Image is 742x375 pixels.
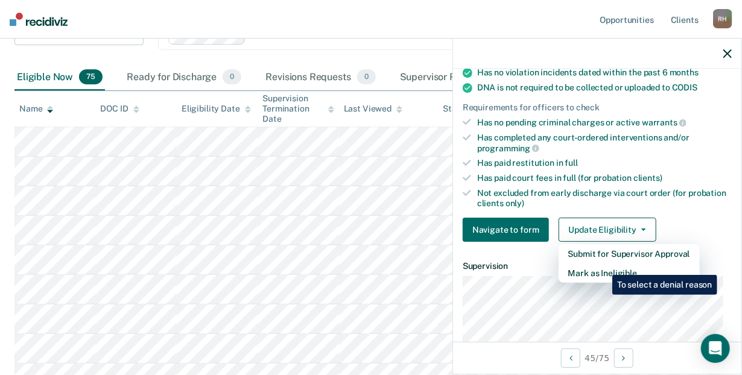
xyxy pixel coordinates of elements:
div: Has completed any court-ordered interventions and/or [477,133,732,153]
div: Eligible Now [14,65,105,91]
span: months [670,68,699,77]
div: Revisions Requests [263,65,378,91]
button: Next Opportunity [614,348,633,368]
button: Submit for Supervisor Approval [559,244,700,263]
div: Name [19,104,53,114]
div: Status [443,104,469,114]
img: Recidiviz [10,13,68,26]
div: 45 / 75 [453,342,741,374]
div: Eligibility Date [182,104,251,114]
div: Has no pending criminal charges or active [477,117,732,128]
button: Mark as Ineligible [559,263,700,283]
button: Navigate to form [463,218,549,242]
div: DOC ID [100,104,139,114]
span: full [565,158,578,168]
span: only) [506,198,524,208]
a: Navigate to form link [463,218,554,242]
span: 0 [223,69,241,85]
div: Last Viewed [344,104,402,114]
div: Not excluded from early discharge via court order (for probation clients [477,188,732,209]
div: Supervision Termination Date [262,93,334,124]
div: DNA is not required to be collected or uploaded to [477,83,732,93]
div: Has paid court fees in full (for probation [477,173,732,183]
div: Ready for Discharge [124,65,244,91]
span: clients) [633,173,662,183]
span: 75 [79,69,103,85]
div: Supervisor Review [398,65,508,91]
div: Open Intercom Messenger [701,334,730,363]
div: Has paid restitution in [477,158,732,168]
dt: Supervision [463,261,732,271]
button: Update Eligibility [559,218,656,242]
div: Requirements for officers to check [463,102,732,113]
span: 0 [357,69,376,85]
span: CODIS [672,83,697,92]
div: R H [713,9,732,28]
div: Has no violation incidents dated within the past 6 [477,68,732,78]
span: warrants [642,118,687,127]
button: Previous Opportunity [561,348,580,368]
span: programming [477,143,539,153]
